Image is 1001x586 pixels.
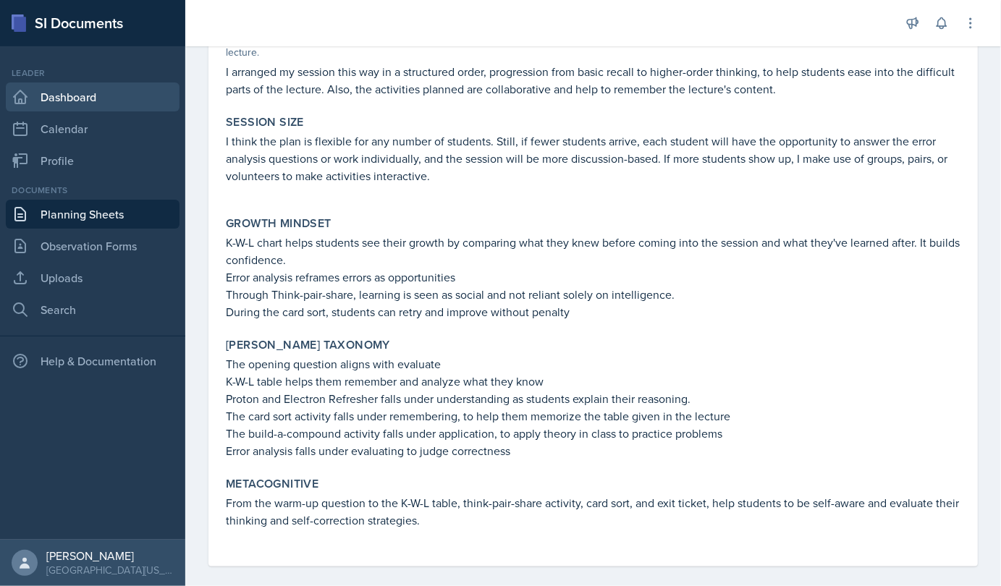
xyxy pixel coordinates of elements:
a: Observation Forms [6,232,179,260]
div: Documents [6,184,179,197]
p: Error analysis reframes errors as opportunities [226,268,960,286]
p: Through Think-pair-share, learning is seen as social and not reliant solely on intelligence. [226,286,960,303]
p: From the warm-up question to the K-W-L table, think-pair-share activity, card sort, and exit tick... [226,494,960,529]
p: I arranged my session this way in a structured order, progression from basic recall to higher-ord... [226,63,960,98]
p: K-W-L table helps them remember and analyze what they know [226,373,960,390]
a: Profile [6,146,179,175]
label: Growth Mindset [226,216,331,231]
a: Search [6,295,179,324]
p: Proton and Electron Refresher falls under understanding as students explain their reasoning. [226,390,960,407]
p: The opening question aligns with evaluate [226,355,960,373]
p: I think the plan is flexible for any number of students. Still, if fewer students arrive, each st... [226,132,960,184]
div: [GEOGRAPHIC_DATA][US_STATE] [46,563,174,577]
a: Dashboard [6,82,179,111]
a: Calendar [6,114,179,143]
p: The card sort activity falls under remembering, to help them memorize the table given in the lecture [226,407,960,425]
label: Metacognitive [226,477,318,491]
a: Uploads [6,263,179,292]
div: Leader [6,67,179,80]
label: Session Size [226,115,304,129]
div: [PERSON_NAME] [46,548,174,563]
p: The build-a-compound activity falls under application, to apply theory in class to practice problems [226,425,960,442]
p: K-W-L chart helps students see their growth by comparing what they knew before coming into the se... [226,234,960,268]
a: Planning Sheets [6,200,179,229]
p: During the card sort, students can retry and improve without penalty [226,303,960,320]
label: [PERSON_NAME] Taxonomy [226,338,390,352]
div: Help & Documentation [6,347,179,375]
p: Error analysis falls under evaluating to judge correctness [226,442,960,459]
